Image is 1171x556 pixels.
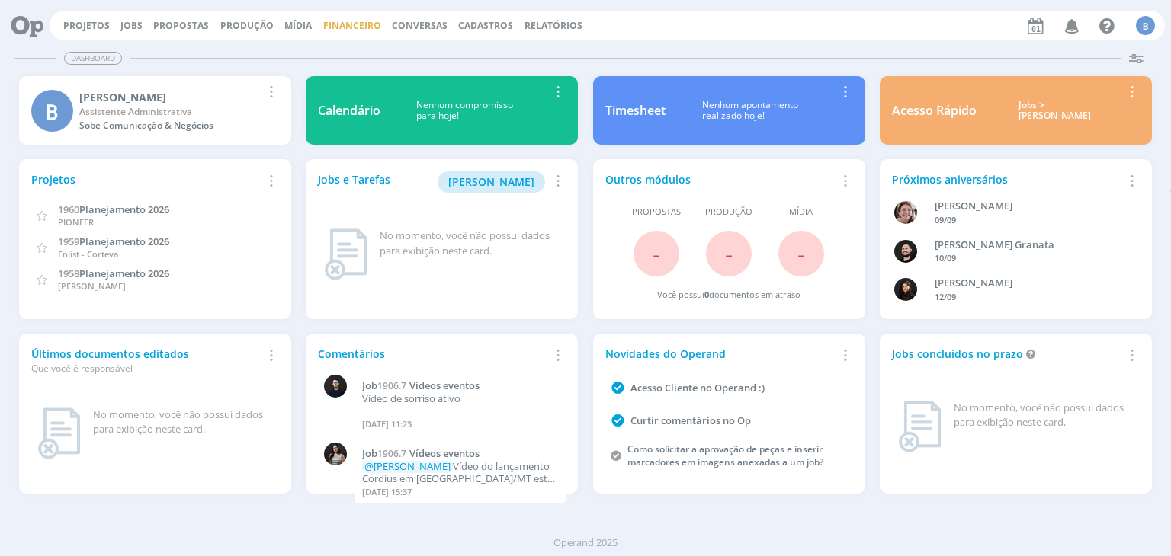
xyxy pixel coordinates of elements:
[704,289,709,300] span: 0
[789,206,813,219] span: Mídia
[935,238,1122,253] div: Bruno Corralo Granata
[37,407,81,459] img: dashboard_not_found.png
[797,237,805,270] span: -
[409,446,480,460] span: Vídeos eventos
[318,346,548,362] div: Comentários
[79,235,169,248] span: Planejamento 2026
[377,379,406,392] span: 1906.7
[31,171,261,187] div: Projetos
[58,266,169,280] a: 1958Planejamento 2026
[377,447,406,460] span: 1906.7
[216,20,278,32] button: Produção
[362,486,412,497] span: [DATE] 15:37
[318,101,380,120] div: Calendário
[58,216,94,228] span: PIONEER
[892,101,977,120] div: Acesso Rápido
[79,89,261,105] div: Beatriz Hoesker
[59,20,114,32] button: Projetos
[324,375,347,398] img: C
[954,401,1134,430] div: No momento, você não possui dados para exibição neste card.
[892,346,1122,362] div: Jobs concluídos no prazo
[58,235,79,248] span: 1959
[935,276,1122,291] div: Luana da Silva de Andrade
[153,19,209,32] span: Propostas
[149,20,213,32] button: Propostas
[627,443,823,468] a: Como solicitar a aprovação de peças e inserir marcadores em imagens anexadas a um job?
[324,228,367,280] img: dashboard_not_found.png
[409,379,480,392] span: Vídeos eventos
[387,20,452,32] button: Conversas
[630,414,751,427] a: Curtir comentários no Op
[79,105,261,119] div: Assistente Administrativa
[898,401,942,452] img: dashboard_not_found.png
[79,119,261,133] div: Sobe Comunicação & Negócios
[58,202,169,216] a: 1960Planejamento 2026
[116,20,147,32] button: Jobs
[63,19,110,32] a: Projetos
[593,76,865,145] a: TimesheetNenhum apontamentorealizado hoje!
[323,19,381,32] a: Financeiro
[632,206,681,219] span: Propostas
[894,240,917,263] img: B
[458,19,513,32] span: Cadastros
[392,19,448,32] a: Conversas
[220,19,274,32] a: Produção
[362,418,412,430] span: [DATE] 11:23
[448,174,534,189] span: [PERSON_NAME]
[653,237,660,270] span: -
[438,174,545,188] a: [PERSON_NAME]
[725,237,733,270] span: -
[280,20,316,32] button: Mídia
[935,252,956,264] span: 10/09
[605,171,836,187] div: Outros módulos
[894,201,917,224] img: A
[19,76,291,145] a: B[PERSON_NAME]Assistente AdministrativaSobe Comunicação & Negócios
[64,52,122,65] span: Dashboard
[1136,16,1155,35] div: B
[605,101,666,120] div: Timesheet
[380,228,560,258] div: No momento, você não possui dados para exibição neste card.
[705,206,752,219] span: Produção
[894,278,917,301] img: L
[520,20,587,32] button: Relatórios
[120,19,143,32] a: Jobs
[31,90,73,132] div: B
[362,393,558,405] p: Vídeo de sorriso ativo
[79,267,169,280] span: Planejamento 2026
[58,280,126,292] span: [PERSON_NAME]
[318,171,548,193] div: Jobs e Tarefas
[362,448,558,460] a: Job1906.7Vídeos eventos
[31,362,261,375] div: Que você é responsável
[58,203,79,216] span: 1960
[93,407,273,437] div: No momento, você não possui dados para exibição neste card.
[988,100,1122,122] div: Jobs > [PERSON_NAME]
[1135,12,1156,39] button: B
[380,100,548,122] div: Nenhum compromisso para hoje!
[284,19,312,32] a: Mídia
[438,171,545,193] button: [PERSON_NAME]
[58,248,118,260] span: Enlist - Corteva
[935,199,1122,214] div: Aline Beatriz Jackisch
[324,443,347,465] img: C
[58,267,79,280] span: 1958
[454,20,518,32] button: Cadastros
[79,203,169,216] span: Planejamento 2026
[605,346,836,362] div: Novidades do Operand
[892,171,1122,187] div: Próximos aniversários
[319,20,386,32] button: Financeiro
[362,380,558,392] a: Job1906.7Vídeos eventos
[362,461,558,484] p: Vídeo do lançamento Cordius em [GEOGRAPHIC_DATA]/MT está no ar!
[935,291,956,302] span: 12/09
[666,100,836,122] div: Nenhum apontamento realizado hoje!
[630,381,765,395] a: Acesso Cliente no Operand :)
[58,234,169,248] a: 1959Planejamento 2026
[657,289,800,302] div: Você possui documentos em atraso
[935,214,956,225] span: 09/09
[525,19,582,32] a: Relatórios
[364,459,451,473] span: @[PERSON_NAME]
[31,346,261,375] div: Últimos documentos editados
